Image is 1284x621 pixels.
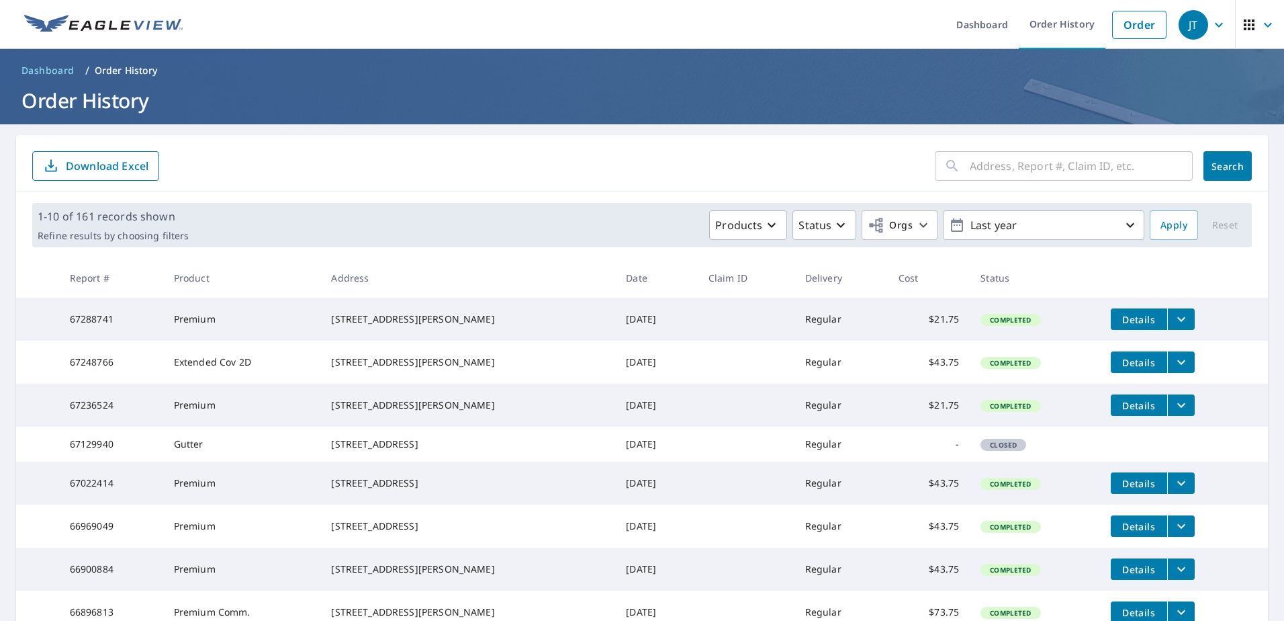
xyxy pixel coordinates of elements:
p: Download Excel [66,159,148,173]
td: Regular [794,548,888,591]
span: Details [1119,356,1159,369]
a: Order [1112,11,1166,39]
button: Products [709,210,787,240]
p: Last year [965,214,1122,237]
td: [DATE] [615,505,698,548]
span: Dashboard [21,64,75,77]
p: Products [715,217,762,233]
span: Completed [982,315,1039,325]
td: Premium [163,384,321,427]
span: Completed [982,608,1039,618]
span: Completed [982,479,1039,489]
td: Regular [794,462,888,505]
p: 1-10 of 161 records shown [38,208,189,224]
span: Details [1119,563,1159,576]
p: Status [798,217,831,233]
button: detailsBtn-66900884 [1111,558,1167,580]
button: filesDropdownBtn-67288741 [1167,308,1195,330]
span: Closed [982,440,1025,450]
td: Extended Cov 2D [163,341,321,384]
span: Completed [982,358,1039,368]
div: JT [1179,10,1208,40]
td: Regular [794,298,888,341]
td: Premium [163,298,321,341]
button: Orgs [862,210,937,240]
span: Details [1119,313,1159,326]
div: [STREET_ADDRESS][PERSON_NAME] [331,563,604,576]
p: Refine results by choosing filters [38,230,189,242]
button: filesDropdownBtn-66969049 [1167,515,1195,537]
button: filesDropdownBtn-67022414 [1167,472,1195,494]
span: Details [1119,399,1159,412]
span: Search [1214,160,1241,173]
span: Details [1119,606,1159,619]
td: $43.75 [888,548,970,591]
td: 66900884 [59,548,163,591]
td: 67248766 [59,341,163,384]
td: - [888,427,970,462]
td: 67129940 [59,427,163,462]
span: Details [1119,520,1159,533]
h1: Order History [16,87,1268,114]
button: detailsBtn-67022414 [1111,472,1167,494]
th: Date [615,258,698,298]
th: Delivery [794,258,888,298]
div: [STREET_ADDRESS] [331,477,604,490]
td: Regular [794,384,888,427]
button: filesDropdownBtn-67236524 [1167,395,1195,416]
span: Orgs [868,217,913,234]
span: Completed [982,401,1039,411]
a: Dashboard [16,60,80,81]
td: Premium [163,462,321,505]
span: Completed [982,565,1039,575]
button: filesDropdownBtn-67248766 [1167,351,1195,373]
button: detailsBtn-67236524 [1111,395,1167,416]
button: Last year [943,210,1144,240]
td: Premium [163,505,321,548]
div: [STREET_ADDRESS] [331,520,604,533]
td: Premium [163,548,321,591]
img: EV Logo [24,15,183,35]
td: [DATE] [615,427,698,462]
td: [DATE] [615,341,698,384]
td: Regular [794,427,888,462]
td: Regular [794,505,888,548]
td: $43.75 [888,341,970,384]
td: [DATE] [615,298,698,341]
td: 67288741 [59,298,163,341]
div: [STREET_ADDRESS][PERSON_NAME] [331,313,604,326]
button: Status [792,210,856,240]
td: Gutter [163,427,321,462]
td: [DATE] [615,384,698,427]
th: Product [163,258,321,298]
div: [STREET_ADDRESS] [331,438,604,451]
td: 67022414 [59,462,163,505]
nav: breadcrumb [16,60,1268,81]
th: Report # [59,258,163,298]
td: $43.75 [888,505,970,548]
button: detailsBtn-67248766 [1111,351,1167,373]
td: 66969049 [59,505,163,548]
td: [DATE] [615,548,698,591]
th: Cost [888,258,970,298]
button: detailsBtn-66969049 [1111,515,1167,537]
td: $21.75 [888,384,970,427]
p: Order History [95,64,158,77]
button: detailsBtn-67288741 [1111,308,1167,330]
button: Search [1203,151,1252,181]
div: [STREET_ADDRESS][PERSON_NAME] [331,356,604,369]
span: Completed [982,522,1039,532]
td: 67236524 [59,384,163,427]
li: / [85,63,89,79]
th: Claim ID [698,258,794,298]
input: Address, Report #, Claim ID, etc. [970,147,1193,185]
button: Apply [1150,210,1198,240]
div: [STREET_ADDRESS][PERSON_NAME] [331,606,604,619]
button: filesDropdownBtn-66900884 [1167,558,1195,580]
td: Regular [794,341,888,384]
button: Download Excel [32,151,159,181]
td: $21.75 [888,298,970,341]
span: Apply [1160,217,1187,234]
span: Details [1119,477,1159,490]
th: Address [320,258,615,298]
